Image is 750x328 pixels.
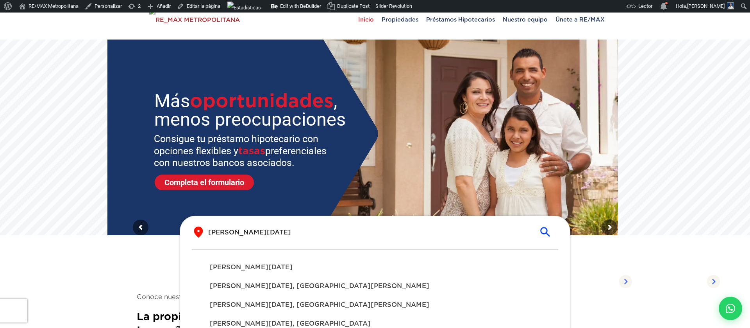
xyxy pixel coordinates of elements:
[210,300,540,310] span: [PERSON_NAME][DATE], [GEOGRAPHIC_DATA][PERSON_NAME]
[552,8,609,31] span: Únete a RE/MAX
[210,263,540,272] span: [PERSON_NAME][DATE]
[149,8,240,32] img: RE_MAX METROPOLITANA
[619,275,632,288] img: Arrow Right
[499,8,552,31] span: Nuestro equipo
[204,277,546,296] div: [PERSON_NAME][DATE], [GEOGRAPHIC_DATA][PERSON_NAME]
[210,281,540,291] span: [PERSON_NAME][DATE], [GEOGRAPHIC_DATA][PERSON_NAME]
[155,175,254,190] a: Completa el formulario
[642,273,707,290] span: Propiedades listadas
[154,133,333,169] sr7-txt: Consigue tu préstamo hipotecario con opciones flexibles y preferenciales con nuestros bancos asoc...
[238,145,265,157] span: tasas
[375,3,412,9] span: Slider Revolution
[190,90,334,112] span: oportunidades
[154,92,349,128] sr7-txt: Más , menos preocupaciones
[687,3,725,9] span: [PERSON_NAME]
[354,8,378,31] span: Inicio
[707,275,720,288] img: Arrow Right
[227,2,261,14] img: Visitas de 48 horas. Haz clic para ver más estadísticas del sitio.
[208,228,529,237] input: Buscar propiedad por ciudad o sector
[137,292,355,302] span: Conoce nuestro alcance
[378,8,422,31] span: Propiedades
[554,273,619,290] span: Propiedades listadas
[204,296,546,314] div: [PERSON_NAME][DATE], [GEOGRAPHIC_DATA][PERSON_NAME]
[422,8,499,31] span: Préstamos Hipotecarios
[204,258,546,277] div: [PERSON_NAME][DATE]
